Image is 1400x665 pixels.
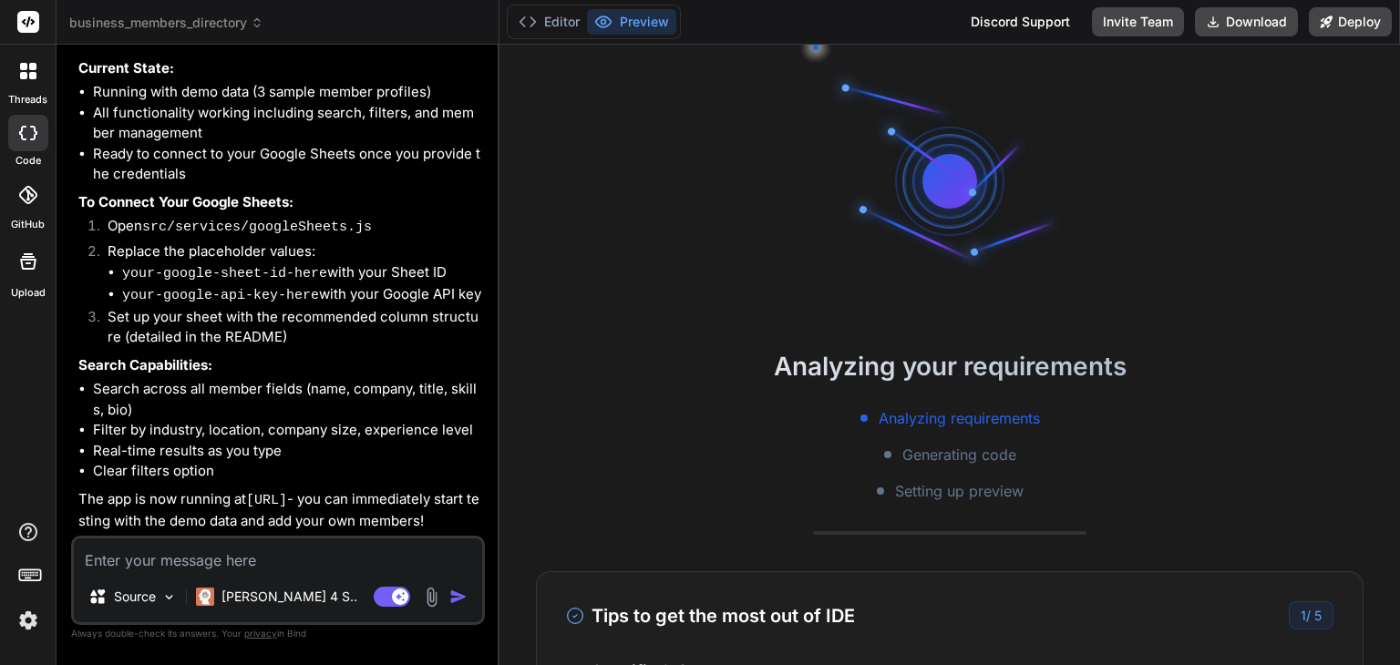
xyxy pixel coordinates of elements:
p: The app is now running at - you can immediately start testing with the demo data and add your own... [78,489,481,532]
button: Deploy [1309,7,1392,36]
span: 5 [1314,608,1322,623]
label: code [15,153,41,169]
code: src/services/googleSheets.js [142,220,372,235]
span: business_members_directory [69,14,263,32]
button: Invite Team [1092,7,1184,36]
label: Upload [11,285,46,301]
img: attachment [421,587,442,608]
code: [URL] [246,493,287,508]
button: Preview [587,9,676,35]
code: your-google-api-key-here [122,288,319,303]
p: Source [114,588,156,606]
img: icon [449,588,468,606]
strong: To Connect Your Google Sheets: [78,193,293,210]
label: GitHub [11,217,45,232]
img: Claude 4 Sonnet [196,588,214,606]
div: Discord Support [960,7,1081,36]
span: Generating code [902,444,1016,465]
span: Analyzing requirements [879,407,1040,429]
h2: Analyzing your requirements [499,347,1400,385]
button: Editor [511,9,587,35]
li: Clear filters option [93,461,481,482]
span: privacy [244,628,277,639]
li: Set up your sheet with the recommended column structure (detailed in the README) [93,307,481,348]
li: Real-time results as you type [93,441,481,462]
li: Running with demo data (3 sample member profiles) [93,82,481,103]
span: 1 [1301,608,1306,623]
h3: Tips to get the most out of IDE [566,602,855,629]
label: threads [8,92,47,107]
div: / [1289,601,1333,629]
li: Ready to connect to your Google Sheets once you provide the credentials [93,144,481,185]
p: Always double-check its answers. Your in Bind [71,625,485,642]
button: Download [1195,7,1298,36]
strong: Current State: [78,59,174,77]
li: with your Google API key [122,284,481,307]
li: Filter by industry, location, company size, experience level [93,420,481,441]
code: your-google-sheet-id-here [122,266,327,281]
strong: Search Capabilities: [78,356,212,373]
p: [PERSON_NAME] 4 S.. [221,588,357,606]
li: All functionality working including search, filters, and member management [93,103,481,144]
li: Replace the placeholder values: [93,241,481,307]
span: Setting up preview [895,480,1024,502]
img: settings [13,605,44,636]
li: Search across all member fields (name, company, title, skills, bio) [93,379,481,420]
li: Open [93,216,481,241]
li: with your Sheet ID [122,262,481,285]
img: Pick Models [161,589,177,605]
